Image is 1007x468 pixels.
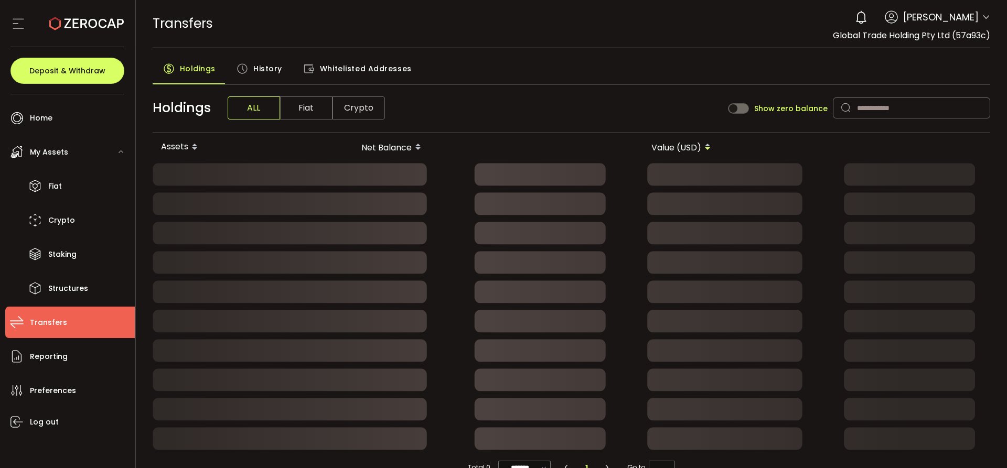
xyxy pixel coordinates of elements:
[153,98,211,118] span: Holdings
[333,96,385,119] span: Crypto
[833,29,990,41] span: Global Trade Holding Pty Ltd (57a93c)
[48,247,77,262] span: Staking
[30,383,76,398] span: Preferences
[30,145,68,160] span: My Assets
[30,415,59,430] span: Log out
[228,96,280,119] span: ALL
[754,105,828,112] span: Show zero balance
[903,10,979,24] span: [PERSON_NAME]
[48,179,62,194] span: Fiat
[10,58,124,84] button: Deposit & Withdraw
[153,138,285,156] div: Assets
[153,14,213,32] span: Transfers
[955,418,1007,468] iframe: Chat Widget
[30,315,67,330] span: Transfers
[29,67,105,74] span: Deposit & Withdraw
[30,111,52,126] span: Home
[285,138,430,156] div: Net Balance
[48,213,75,228] span: Crypto
[280,96,333,119] span: Fiat
[320,58,412,79] span: Whitelisted Addresses
[253,58,282,79] span: History
[30,349,68,364] span: Reporting
[574,138,719,156] div: Value (USD)
[48,281,88,296] span: Structures
[180,58,216,79] span: Holdings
